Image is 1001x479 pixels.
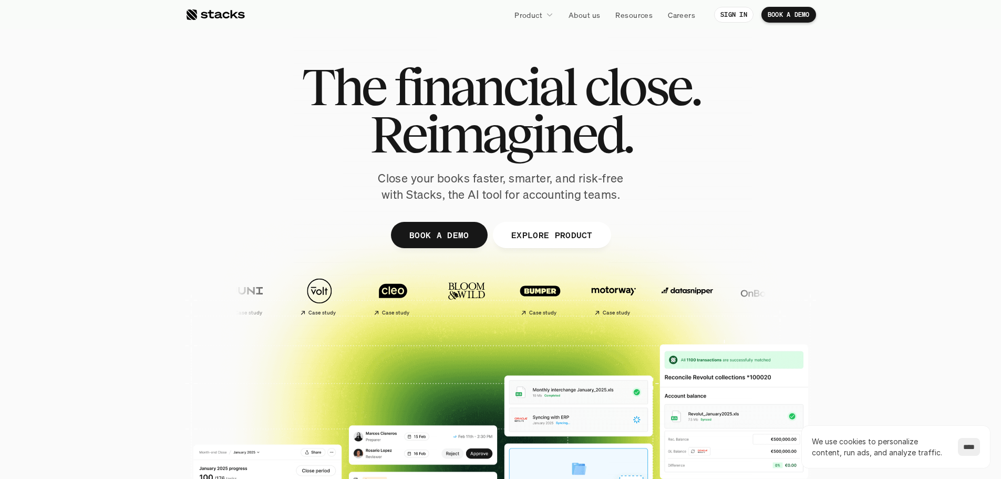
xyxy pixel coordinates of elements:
[394,63,575,110] span: financial
[768,11,810,18] p: BOOK A DEMO
[409,227,469,242] p: BOOK A DEMO
[390,222,487,248] a: BOOK A DEMO
[562,5,606,24] a: About us
[662,5,701,24] a: Careers
[584,63,700,110] span: close.
[302,63,385,110] span: The
[569,9,600,21] p: About us
[511,227,592,242] p: EXPLORE PRODUCT
[615,9,653,21] p: Resources
[602,310,630,316] h2: Case study
[381,310,409,316] h2: Case study
[714,7,754,23] a: SIGN IN
[579,272,647,320] a: Case study
[308,310,336,316] h2: Case study
[211,272,280,320] a: Case study
[505,272,574,320] a: Case study
[234,310,262,316] h2: Case study
[529,310,556,316] h2: Case study
[720,11,747,18] p: SIGN IN
[812,436,947,458] p: We use cookies to personalize content, run ads, and analyze traffic.
[124,243,170,251] a: Privacy Policy
[285,272,353,320] a: Case study
[492,222,611,248] a: EXPLORE PRODUCT
[668,9,695,21] p: Careers
[514,9,542,21] p: Product
[369,170,632,203] p: Close your books faster, smarter, and risk-free with Stacks, the AI tool for accounting teams.
[761,7,816,23] a: BOOK A DEMO
[358,272,427,320] a: Case study
[609,5,659,24] a: Resources
[369,110,632,158] span: Reimagined.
